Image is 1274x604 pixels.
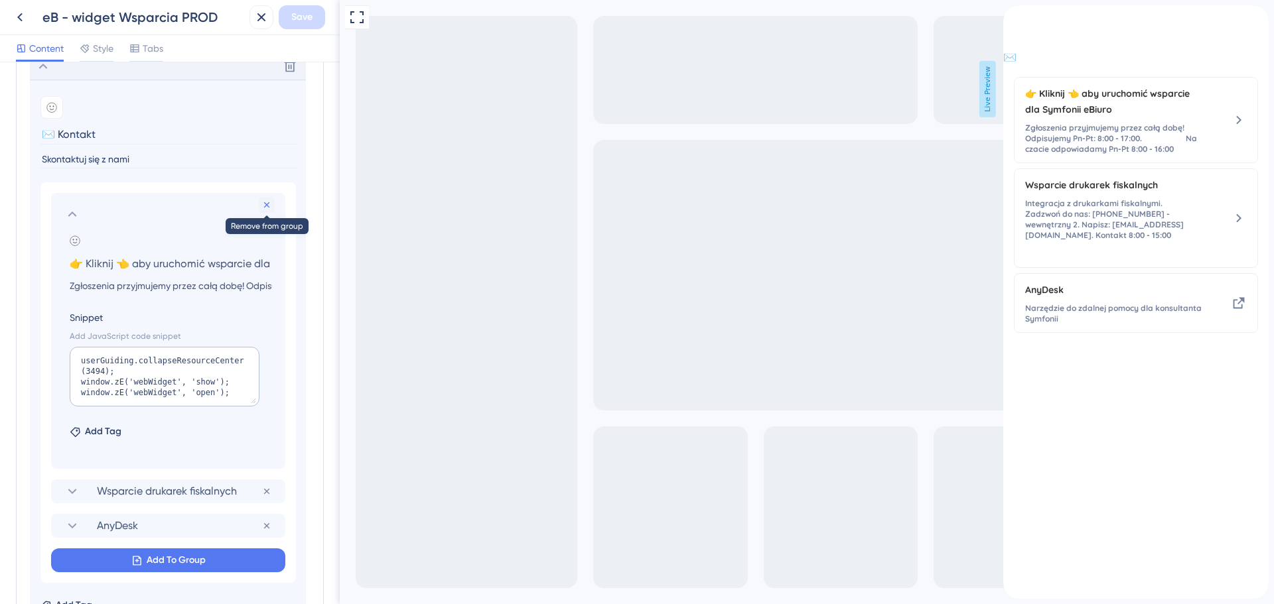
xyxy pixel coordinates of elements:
[40,151,298,168] input: Description
[50,13,61,17] div: 3
[70,424,121,440] button: Add Tag
[22,276,178,292] span: AnyDesk
[143,40,163,56] span: Tabs
[70,331,272,341] div: Add JavaScript code snippet
[59,254,283,272] input: Header
[22,193,199,235] span: Integracja z drukarkami fiskalnymi. Zadzwoń do nas: [PHONE_NUMBER] - wewnętrzny 2. Napisz: [EMAIL...
[22,80,199,112] span: 👉 Kliknij 👈 aby uruchomić wsparcie dla Symfonii eBiuro
[291,9,313,25] span: Save
[22,172,199,254] div: Wsparcie drukarek fiskalnych
[97,518,262,534] span: AnyDesk
[279,5,325,29] button: Save
[97,483,262,499] span: Wsparcie drukarek fiskalnych
[22,117,199,149] span: Zgłoszenia przyjmujemy przez całą dobę! Odpisujemy Pn-Pt: 8:00 - 17:00. Na czacie odpowiadamy Pn-...
[42,8,244,27] div: eB - widget Wsparcia PROD
[51,514,285,538] div: AnyDesk
[640,61,656,117] span: Live Preview
[47,244,87,253] span: 8:00 - 15:00
[93,40,113,56] span: Style
[29,40,64,56] span: Content
[59,278,283,294] input: Description
[22,244,42,253] span: Pn-Pt
[22,172,155,188] span: Wsparcie drukarek fiskalnych
[147,552,206,568] span: Add To Group
[22,80,199,149] div: 👉 Kliknij 👈 aby uruchomić wsparcie dla Symfonii eBiuro
[51,479,285,503] div: Wsparcie drukarek fiskalnych
[70,347,259,406] textarea: userGuiding.collapseResourceCenter(3494); window.zE('webWidget', 'show'); window.zE('webWidget', ...
[85,424,121,440] span: Add Tag
[51,548,285,572] button: Add To Group
[70,310,272,326] label: Snippet
[22,276,199,319] div: AnyDesk
[22,298,199,319] span: Narzędzie do zdalnej pomocy dla konsultanta Symfonii
[40,124,298,145] input: Header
